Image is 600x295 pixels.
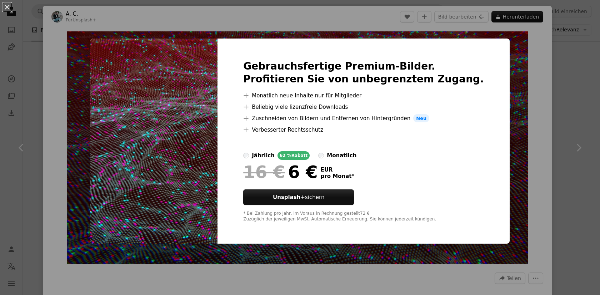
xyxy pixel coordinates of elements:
span: pro Monat * [321,173,355,179]
span: 16 € [243,163,285,181]
li: Beliebig viele lizenzfreie Downloads [243,103,484,111]
input: jährlich62 %Rabatt [243,153,249,158]
div: * Bei Zahlung pro Jahr, im Voraus in Rechnung gestellt 72 € Zuzüglich der jeweiligen MwSt. Automa... [243,211,484,222]
div: monatlich [327,151,356,160]
img: premium_photo-1664041720591-17545aee28e0 [90,39,217,244]
div: 6 € [243,163,317,181]
button: Unsplash+sichern [243,189,354,205]
li: Monatlich neue Inhalte nur für Mitglieder [243,91,484,100]
span: Neu [413,114,429,123]
li: Verbesserter Rechtsschutz [243,126,484,134]
div: jährlich [252,151,275,160]
h2: Gebrauchsfertige Premium-Bilder. Profitieren Sie von unbegrenztem Zugang. [243,60,484,86]
li: Zuschneiden von Bildern und Entfernen von Hintergründen [243,114,484,123]
strong: Unsplash+ [273,194,305,200]
span: EUR [321,167,355,173]
div: 62 % Rabatt [277,151,310,160]
input: monatlich [318,153,324,158]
